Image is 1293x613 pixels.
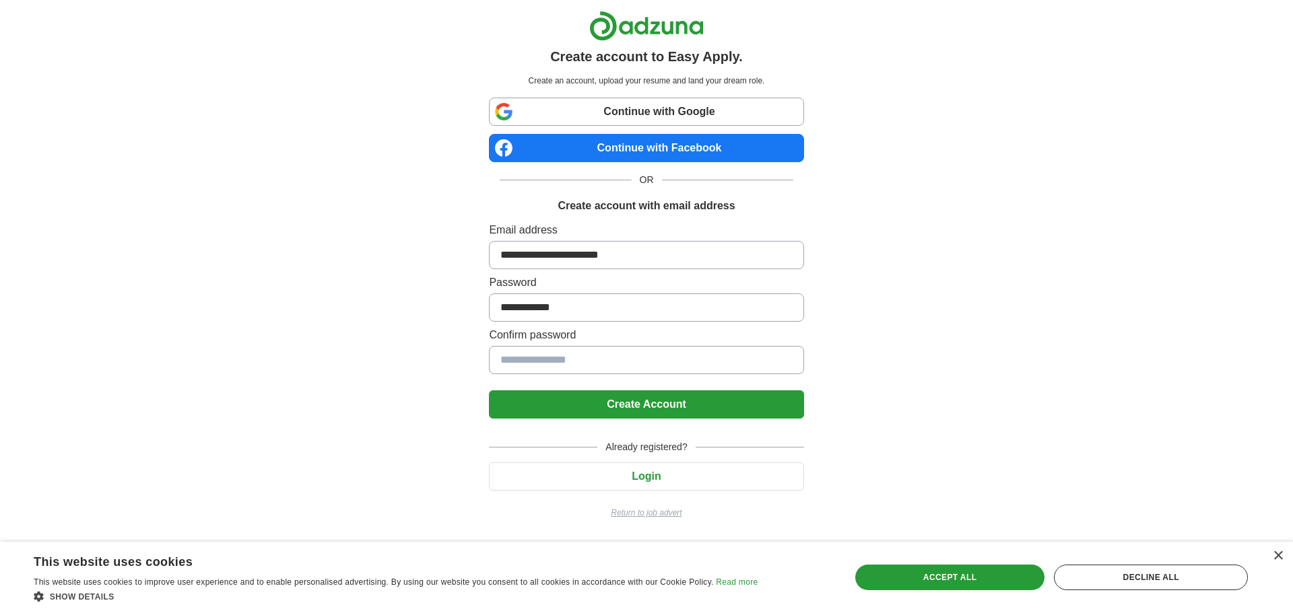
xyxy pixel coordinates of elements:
[855,565,1045,590] div: Accept all
[589,11,704,41] img: Adzuna logo
[550,46,743,67] h1: Create account to Easy Apply.
[489,327,803,343] label: Confirm password
[489,98,803,126] a: Continue with Google
[489,275,803,291] label: Password
[50,592,114,602] span: Show details
[1273,551,1283,561] div: Close
[1054,565,1248,590] div: Decline all
[489,134,803,162] a: Continue with Facebook
[489,462,803,491] button: Login
[34,589,758,603] div: Show details
[34,550,724,570] div: This website uses cookies
[489,390,803,419] button: Create Account
[492,75,801,87] p: Create an account, upload your resume and land your dream role.
[34,577,714,587] span: This website uses cookies to improve user experience and to enable personalised advertising. By u...
[489,507,803,519] a: Return to job advert
[716,577,758,587] a: Read more, opens a new window
[489,222,803,238] label: Email address
[632,173,662,187] span: OR
[558,198,735,214] h1: Create account with email address
[597,440,695,454] span: Already registered?
[489,470,803,482] a: Login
